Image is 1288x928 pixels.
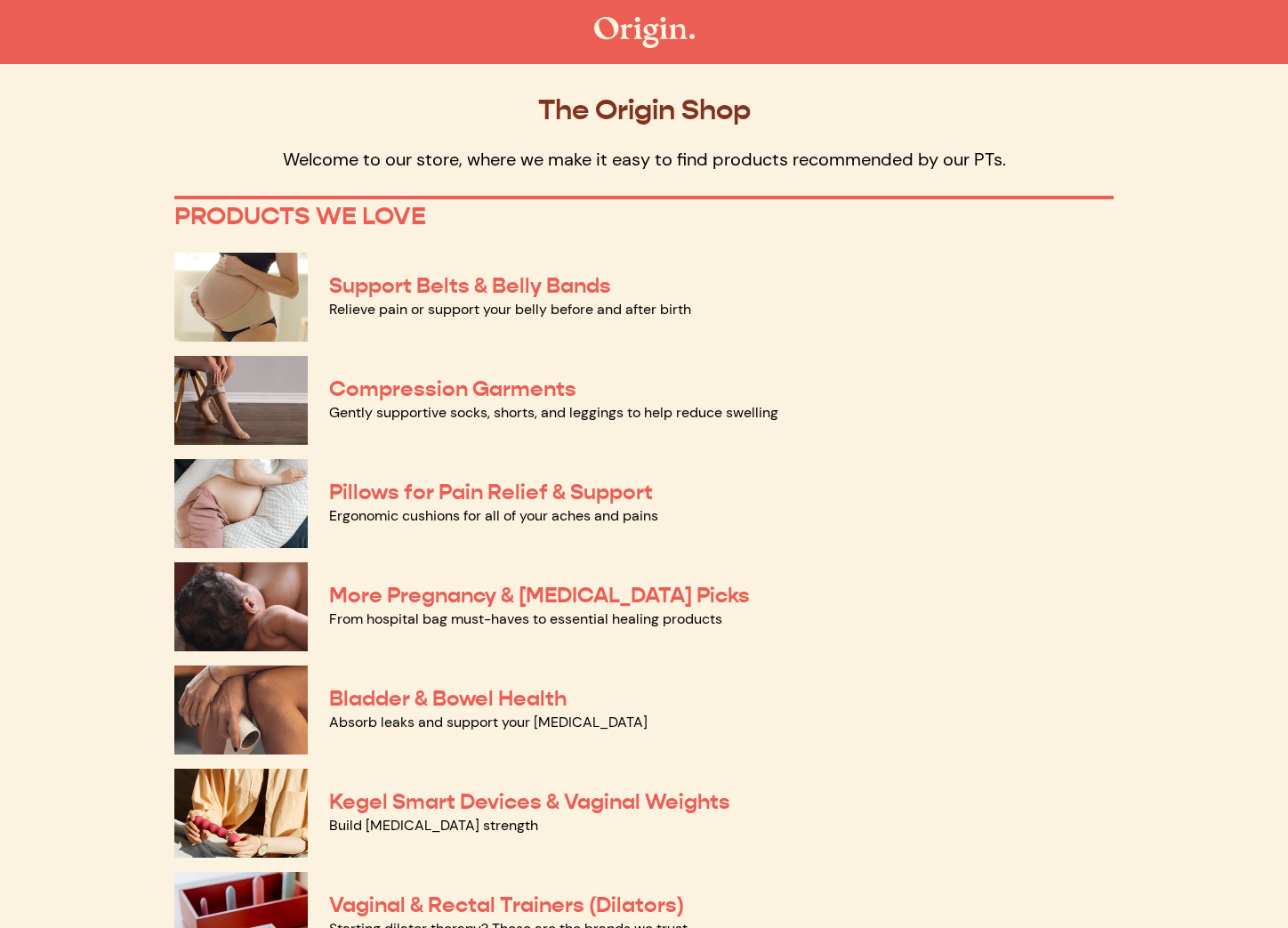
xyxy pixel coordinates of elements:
[329,375,576,402] a: Compression Garments
[174,356,308,445] img: Compression Garments
[329,300,691,319] a: Relieve pain or support your belly before and after birth
[594,17,695,48] img: The Origin Shop
[329,892,684,918] a: Vaginal & Rectal Trainers (Dilators)
[329,403,778,422] a: Gently supportive socks, shorts, and leggings to help reduce swelling
[329,479,653,505] a: Pillows for Pain Relief & Support
[174,253,308,342] img: Support Belts & Belly Bands
[174,201,1114,231] p: PRODUCTS WE LOVE
[329,582,750,609] a: More Pregnancy & [MEDICAL_DATA] Picks
[329,816,538,835] a: Build [MEDICAL_DATA] strength
[329,713,648,731] a: Absorb leaks and support your [MEDICAL_DATA]
[174,93,1114,126] p: The Origin Shop
[174,459,308,548] img: Pillows for Pain Relief & Support
[329,609,722,628] a: From hospital bag must-haves to essential healing products
[329,685,567,712] a: Bladder & Bowel Health
[174,769,308,858] img: Kegel Smart Devices & Vaginal Weights
[174,666,308,755] img: Bladder & Bowel Health
[174,148,1114,171] p: Welcome to our store, where we make it easy to find products recommended by our PTs.
[329,272,611,299] a: Support Belts & Belly Bands
[174,562,308,651] img: More Pregnancy & Postpartum Picks
[329,506,658,525] a: Ergonomic cushions for all of your aches and pains
[329,788,730,815] a: Kegel Smart Devices & Vaginal Weights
